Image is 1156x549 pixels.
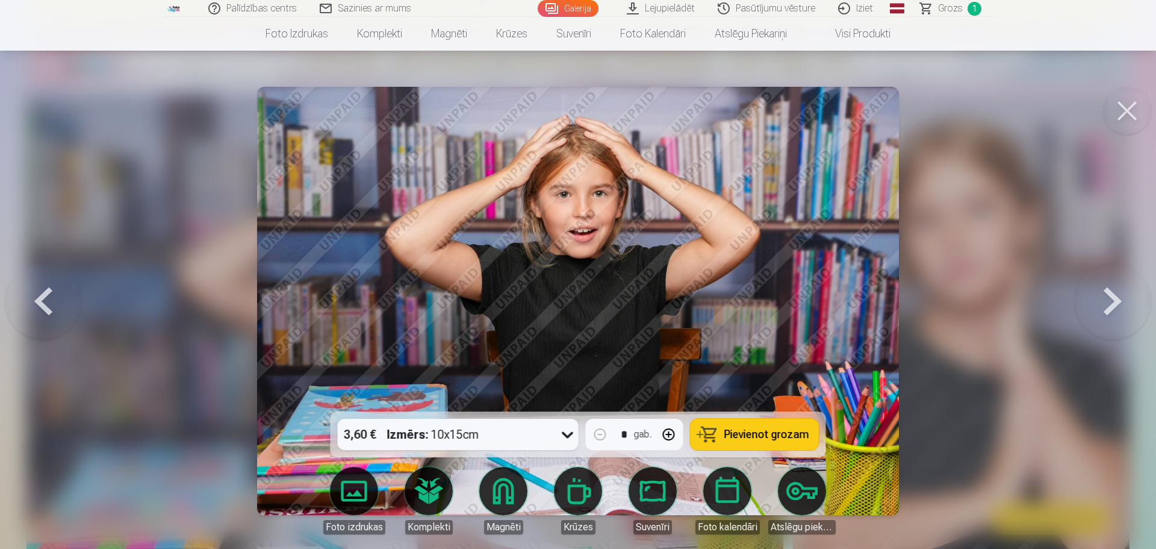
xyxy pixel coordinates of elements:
div: Krūzes [561,520,595,535]
div: Komplekti [405,520,453,535]
a: Magnēti [470,467,537,535]
span: 1 [968,2,981,16]
div: Foto kalendāri [695,520,760,535]
div: Magnēti [484,520,523,535]
button: Pievienot grozam [691,419,819,450]
div: Suvenīri [633,520,672,535]
div: Foto izdrukas [323,520,385,535]
a: Komplekti [395,467,462,535]
a: Magnēti [417,17,482,51]
a: Foto kalendāri [606,17,700,51]
a: Foto izdrukas [320,467,388,535]
strong: Izmērs : [387,426,429,443]
div: gab. [634,427,652,442]
a: Visi produkti [801,17,905,51]
a: Suvenīri [619,467,686,535]
a: Krūzes [544,467,612,535]
a: Krūzes [482,17,542,51]
span: Grozs [938,1,963,16]
a: Atslēgu piekariņi [768,467,836,535]
a: Komplekti [343,17,417,51]
a: Atslēgu piekariņi [700,17,801,51]
a: Foto kalendāri [694,467,761,535]
span: Pievienot grozam [724,429,809,440]
div: Atslēgu piekariņi [768,520,836,535]
img: /fa1 [167,5,181,12]
a: Foto izdrukas [251,17,343,51]
div: 3,60 € [338,419,382,450]
div: 10x15cm [387,419,479,450]
a: Suvenīri [542,17,606,51]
